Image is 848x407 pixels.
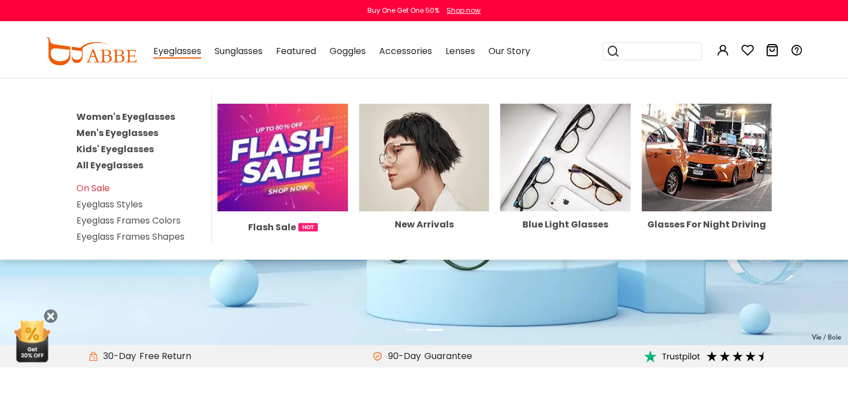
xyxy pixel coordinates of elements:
[359,104,490,211] img: New Arrivals
[359,151,490,229] a: New Arrivals
[367,6,439,16] div: Buy One Get One 50%
[76,127,158,139] a: Men's Eyeglasses
[76,230,185,243] a: Eyeglass Frames Shapes
[421,350,476,363] div: Guarantee
[329,45,366,57] span: Goggles
[76,159,143,172] a: All Eyeglasses
[76,198,143,211] a: Eyeglass Styles
[215,45,263,57] span: Sunglasses
[447,6,481,16] div: Shop now
[500,220,631,229] div: Blue Light Glasses
[153,45,201,59] span: Eyeglasses
[488,45,530,57] span: Our Story
[382,350,421,363] span: 90-Day
[76,110,175,123] a: Women's Eyeglasses
[379,45,432,57] span: Accessories
[76,214,181,227] a: Eyeglass Frames Colors
[217,151,348,234] a: Flash Sale
[441,6,481,15] a: Shop now
[136,350,195,363] div: Free Return
[359,220,490,229] div: New Arrivals
[45,37,137,65] img: abbeglasses.com
[76,143,154,156] a: Kids' Eyeglasses
[76,182,110,195] a: On Sale
[248,220,296,234] span: Flash Sale
[11,318,53,362] img: mini welcome offer
[500,151,631,229] a: Blue Light Glasses
[642,104,772,211] img: Glasses For Night Driving
[298,223,318,231] img: 1724998894317IetNH.gif
[642,151,772,229] a: Glasses For Night Driving
[500,104,631,211] img: Blue Light Glasses
[445,45,475,57] span: Lenses
[642,220,772,229] div: Glasses For Night Driving
[276,45,316,57] span: Featured
[217,104,348,211] img: Flash Sale
[98,350,136,363] span: 30-Day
